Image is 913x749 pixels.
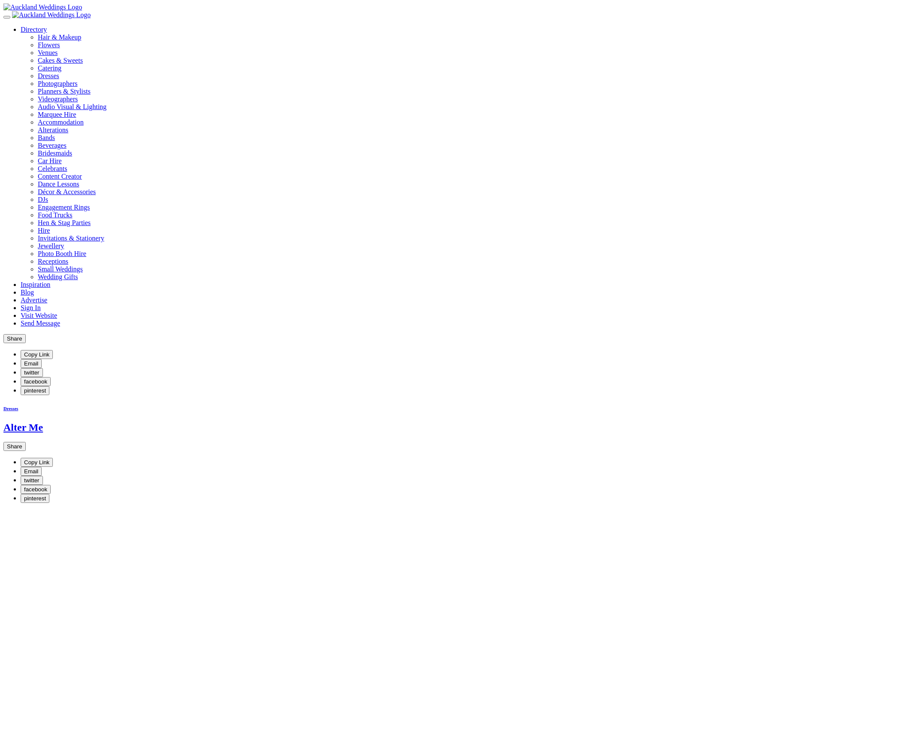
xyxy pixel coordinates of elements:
a: Venues [38,49,910,57]
button: facebook [21,377,51,386]
a: Audio Visual & Lighting [38,103,910,111]
a: Content Creator [38,173,82,180]
a: Directory [21,26,47,33]
a: Dresses [3,406,18,411]
a: Cakes & Sweets [38,57,910,64]
button: facebook [21,485,51,494]
a: Dresses [38,72,910,80]
button: twitter [21,476,43,485]
a: Invitations & Stationery [38,234,104,242]
button: Menu [3,16,10,18]
a: Hire [38,227,50,234]
a: Videographers [38,95,910,103]
span: Share [7,443,22,450]
button: Copy Link [21,350,53,359]
a: Jewellery [38,242,64,250]
a: Dance Lessons [38,180,79,188]
button: twitter [21,368,43,377]
a: Send Message [21,320,60,327]
span: Share [7,335,22,342]
a: Blog [21,289,34,296]
a: Celebrants [38,165,67,172]
a: Car Hire [38,157,62,164]
ul: Share [3,350,910,395]
button: Copy Link [21,458,53,467]
a: Hair & Makeup [38,33,910,41]
a: Small Weddings [38,265,83,273]
button: pinterest [21,494,49,503]
a: Photo Booth Hire [38,250,86,257]
a: Décor & Accessories [38,188,96,195]
a: Inspiration [21,281,50,288]
a: Marquee Hire [38,111,910,119]
button: Email [21,467,42,476]
img: Auckland Weddings Logo [12,11,91,19]
a: Receptions [38,258,68,265]
ul: Share [3,458,910,503]
button: Share [3,442,26,451]
a: Wedding Gifts [38,273,78,280]
a: Accommodation [38,119,84,126]
img: Auckland Weddings Logo [3,3,82,11]
a: Advertise [21,296,47,304]
a: Visit Website [21,312,57,319]
a: Bridesmaids [38,149,72,157]
a: Alter Me [3,422,43,433]
a: Planners & Stylists [38,88,910,95]
a: Alterations [38,126,68,134]
a: Catering [38,64,910,72]
button: pinterest [21,386,49,395]
a: Photographers [38,80,910,88]
button: Email [21,359,42,368]
a: Engagement Rings [38,204,90,211]
a: Flowers [38,41,910,49]
a: DJs [38,196,48,203]
a: Beverages [38,142,67,149]
a: Food Trucks [38,211,72,219]
a: Sign In [21,304,41,311]
a: Hen & Stag Parties [38,219,91,226]
a: Bands [38,134,55,141]
button: Share [3,334,26,343]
